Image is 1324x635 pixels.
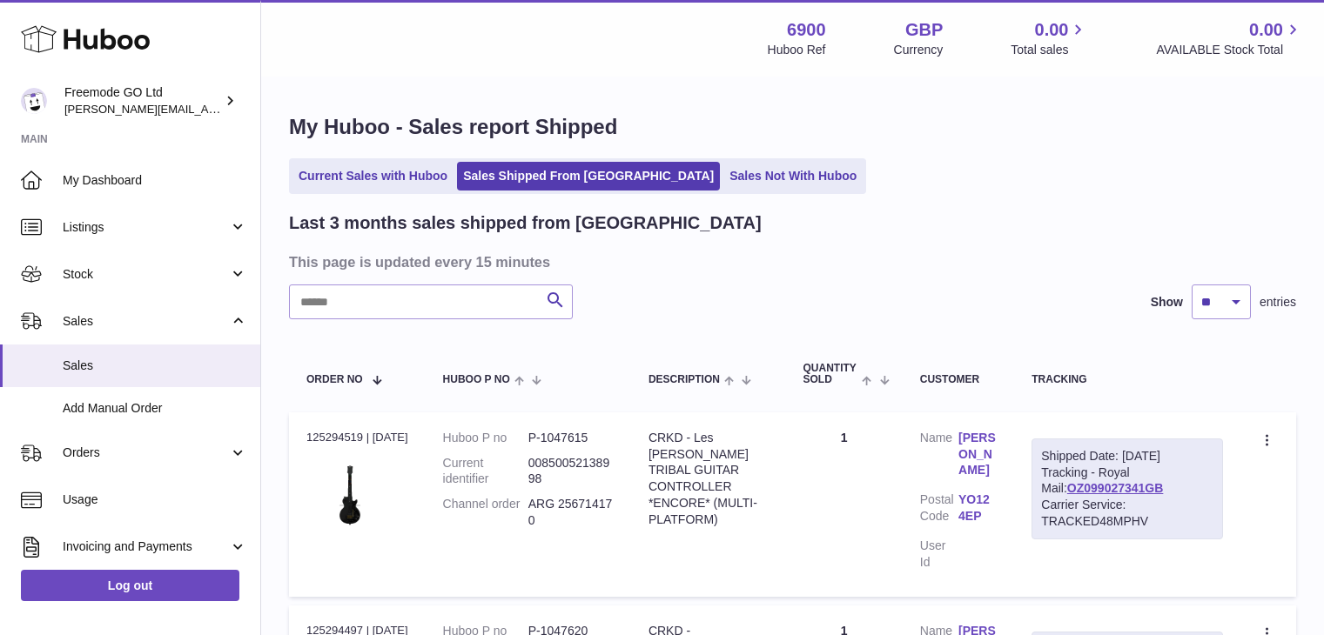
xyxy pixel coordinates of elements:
label: Show [1151,294,1183,311]
div: Currency [894,42,944,58]
dt: Postal Code [920,491,958,529]
h1: My Huboo - Sales report Shipped [289,113,1296,141]
h3: This page is updated every 15 minutes [289,252,1292,271]
span: Quantity Sold [803,363,857,385]
a: 0.00 Total sales [1011,18,1088,58]
div: Tracking [1032,374,1223,385]
span: Orders [63,444,229,461]
span: Total sales [1011,42,1088,58]
img: 1749723939.png [306,451,393,538]
dd: ARG 256714170 [528,496,614,529]
div: Tracking - Royal Mail: [1032,438,1223,539]
span: AVAILABLE Stock Total [1156,42,1303,58]
span: 0.00 [1035,18,1069,42]
span: Huboo P no [443,374,510,385]
span: Sales [63,313,229,330]
dt: Channel order [443,496,528,529]
a: OZ099027341GB [1067,481,1164,495]
dt: Name [920,430,958,484]
span: Add Manual Order [63,400,247,417]
strong: 6900 [787,18,826,42]
div: 125294519 | [DATE] [306,430,408,445]
span: My Dashboard [63,172,247,189]
dt: Huboo P no [443,430,528,446]
dt: User Id [920,538,958,571]
span: [PERSON_NAME][EMAIL_ADDRESS][DOMAIN_NAME] [64,102,349,116]
div: Shipped Date: [DATE] [1041,448,1213,465]
a: Sales Shipped From [GEOGRAPHIC_DATA] [457,162,720,190]
td: 1 [785,412,902,597]
span: Invoicing and Payments [63,538,229,555]
div: Freemode GO Ltd [64,84,221,117]
h2: Last 3 months sales shipped from [GEOGRAPHIC_DATA] [289,211,762,235]
span: 0.00 [1249,18,1283,42]
a: YO12 4EP [958,491,997,525]
span: Usage [63,491,247,508]
dd: 00850052138998 [528,455,614,488]
dd: P-1047615 [528,430,614,446]
img: lenka.smikniarova@gioteck.com [21,88,47,114]
span: Listings [63,219,229,236]
strong: GBP [905,18,943,42]
div: Huboo Ref [768,42,826,58]
a: Sales Not With Huboo [723,162,863,190]
span: entries [1260,294,1296,311]
span: Description [649,374,720,385]
a: Log out [21,570,239,601]
div: Carrier Service: TRACKED48MPHV [1041,497,1213,530]
a: 0.00 AVAILABLE Stock Total [1156,18,1303,58]
a: [PERSON_NAME] [958,430,997,479]
a: Current Sales with Huboo [292,162,454,190]
span: Stock [63,266,229,283]
div: CRKD - Les [PERSON_NAME] TRIBAL GUITAR CONTROLLER *ENCORE* (MULTI-PLATFORM) [649,430,769,528]
div: Customer [920,374,998,385]
dt: Current identifier [443,455,528,488]
span: Order No [306,374,363,385]
span: Sales [63,358,247,374]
